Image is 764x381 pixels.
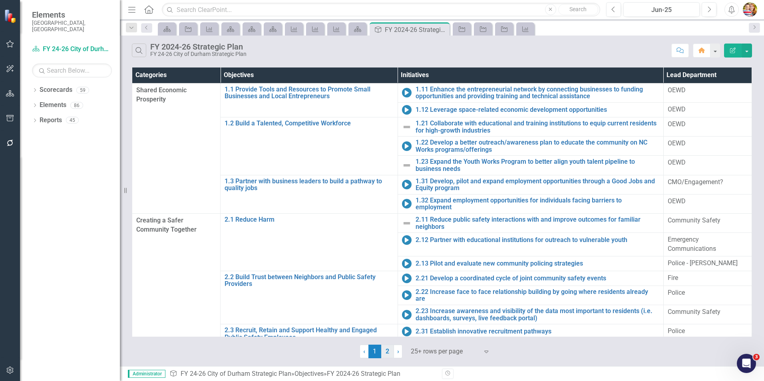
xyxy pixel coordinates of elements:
input: Search Below... [32,63,112,77]
img: In Progress [402,259,412,268]
td: Double-Click to Edit [132,83,221,213]
td: Double-Click to Edit Right Click for Context Menu [398,117,663,137]
span: Community Safety [668,216,720,224]
td: Double-Click to Edit [663,83,752,102]
td: Double-Click to Edit [663,305,752,324]
a: 2.12 Partner with educational institutions for outreach to vulnerable youth [416,236,659,244]
a: 2.3 Recruit, Retain and Support Healthy and Engaged Public Safety Employees [225,327,394,341]
span: OEWD [668,139,686,147]
div: Jun-25 [626,5,697,15]
span: OEWD [668,105,686,113]
td: Double-Click to Edit Right Click for Context Menu [221,117,398,175]
td: Double-Click to Edit Right Click for Context Menu [398,286,663,305]
div: FY 24-26 City of Durham Strategic Plan [150,51,247,57]
a: 2.1 Reduce Harm [225,216,394,223]
img: Not Defined [402,161,412,170]
span: OEWD [668,86,686,94]
span: Police - [PERSON_NAME] [668,259,738,267]
img: Shari Metcalfe [743,2,757,17]
div: FY 2024-26 Strategic Plan [327,370,400,377]
td: Double-Click to Edit [663,324,752,339]
td: Double-Click to Edit Right Click for Context Menu [398,175,663,194]
span: CMO/Engagement? [668,178,723,186]
img: In Progress [402,327,412,336]
a: 1.1 Provide Tools and Resources to Promote Small Businesses and Local Entrepreneurs [225,86,394,100]
span: 3 [753,354,760,360]
td: Double-Click to Edit [663,256,752,271]
a: FY 24-26 City of Durham Strategic Plan [32,45,112,54]
a: 2.22 Increase face to face relationship building by going where residents already are [416,288,659,302]
img: ClearPoint Strategy [4,9,18,23]
td: Double-Click to Edit Right Click for Context Menu [398,156,663,175]
td: Double-Click to Edit Right Click for Context Menu [398,305,663,324]
td: Double-Click to Edit Right Click for Context Menu [398,233,663,256]
a: 1.32 Expand employment opportunities for individuals facing barriers to employment [416,197,659,211]
img: In Progress [402,199,412,208]
a: 1.12 Leverage space-related economic development opportunities [416,106,659,113]
td: Double-Click to Edit Right Click for Context Menu [398,256,663,271]
iframe: Intercom live chat [737,354,756,373]
img: In Progress [402,141,412,151]
td: Double-Click to Edit Right Click for Context Menu [221,271,398,324]
span: Elements [32,10,112,20]
span: Police [668,327,685,335]
td: Double-Click to Edit [663,117,752,137]
a: 1.2 Build a Talented, Competitive Workforce [225,120,394,127]
td: Double-Click to Edit Right Click for Context Menu [398,324,663,339]
a: 2.23 Increase awareness and visibility of the data most important to residents (i.e. dashboards, ... [416,308,659,321]
a: 1.21 Collaborate with educational and training institutions to equip current residents for high-g... [416,120,659,134]
td: Double-Click to Edit Right Click for Context Menu [398,271,663,286]
a: 1.22 Develop a better outreach/awareness plan to educate the community on NC Works programs/offer... [416,139,659,153]
span: Emergency Communications [668,236,716,252]
td: Double-Click to Edit [663,175,752,194]
div: FY 2024-26 Strategic Plan [150,42,247,51]
a: Objectives [294,370,324,377]
a: 2 [381,345,394,358]
td: Double-Click to Edit [663,137,752,156]
span: OEWD [668,197,686,205]
span: Creating a Safer Community Together [136,216,216,234]
a: 1.23 Expand the Youth Works Program to better align youth talent pipeline to business needs [416,158,659,172]
span: OEWD [668,120,686,128]
td: Double-Click to Edit [663,194,752,213]
td: Double-Click to Edit Right Click for Context Menu [221,213,398,271]
td: Double-Click to Edit Right Click for Context Menu [398,103,663,117]
a: Elements [40,101,66,110]
td: Double-Click to Edit [663,233,752,256]
td: Double-Click to Edit Right Click for Context Menu [398,83,663,102]
a: FY 24-26 City of Durham Strategic Plan [181,370,291,377]
span: Shared Economic Prosperity [136,86,216,104]
a: 1.31 Develop, pilot and expand employment opportunities through a Good Jobs and Equity program [416,178,659,192]
div: FY 2024-26 Strategic Plan [385,25,448,35]
button: Search [558,4,598,15]
button: Jun-25 [623,2,700,17]
img: In Progress [402,235,412,245]
img: In Progress [402,290,412,300]
small: [GEOGRAPHIC_DATA], [GEOGRAPHIC_DATA] [32,20,112,33]
a: Reports [40,116,62,125]
span: 1 [368,345,381,358]
td: Double-Click to Edit Right Click for Context Menu [398,194,663,213]
td: Double-Click to Edit Right Click for Context Menu [398,213,663,232]
span: Administrator [128,370,165,378]
a: 1.3 Partner with business leaders to build a pathway to quality jobs [225,178,394,192]
td: Double-Click to Edit Right Click for Context Menu [221,175,398,213]
img: Not Defined [402,218,412,228]
td: Double-Click to Edit [663,103,752,117]
td: Double-Click to Edit [663,286,752,305]
a: 2.21 Develop a coordinated cycle of joint community safety events [416,275,659,282]
span: Fire [668,274,678,282]
img: In Progress [402,105,412,115]
span: Search [569,6,587,12]
td: Double-Click to Edit [663,271,752,286]
a: 1.11 Enhance the entrepreneurial network by connecting businesses to funding opportunities and pr... [416,86,659,100]
a: 2.11 Reduce public safety interactions with and improve outcomes for familiar neighbors [416,216,659,230]
span: Community Safety [668,308,720,316]
a: 2.13 Pilot and evaluate new community policing strategies [416,260,659,267]
a: 2.31 Establish innovative recruitment pathways [416,328,659,335]
span: Police [668,289,685,296]
img: Not Defined [402,122,412,132]
div: 59 [76,87,89,93]
td: Double-Click to Edit Right Click for Context Menu [221,83,398,117]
